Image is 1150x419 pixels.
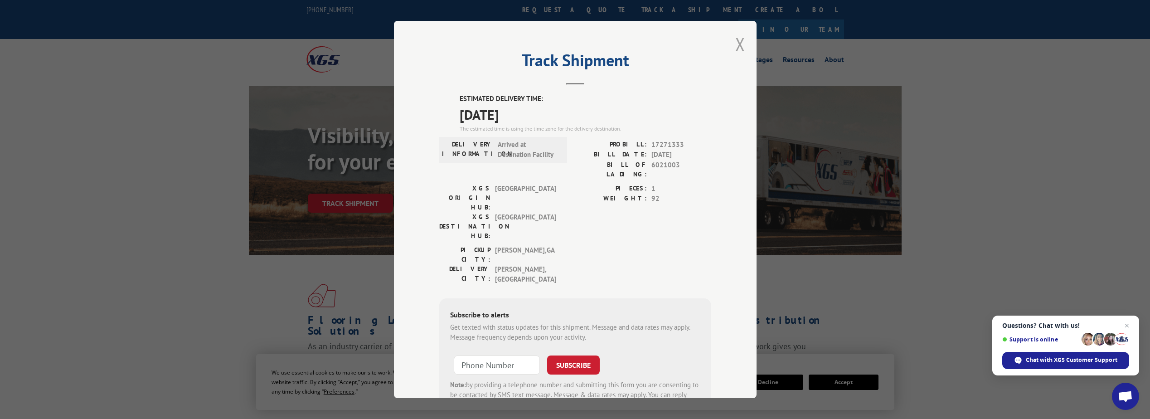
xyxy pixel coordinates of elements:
div: Chat with XGS Customer Support [1002,352,1129,369]
span: Arrived at Destination Facility [498,140,559,160]
div: The estimated time is using the time zone for the delivery destination. [460,125,711,133]
button: SUBSCRIBE [547,356,600,375]
label: PIECES: [575,184,647,194]
label: XGS DESTINATION HUB: [439,212,490,241]
strong: Note: [450,380,466,389]
h2: Track Shipment [439,54,711,71]
div: by providing a telephone number and submitting this form you are consenting to be contacted by SM... [450,380,700,411]
span: [PERSON_NAME] , GA [495,245,556,264]
span: 92 [651,194,711,204]
span: [DATE] [460,104,711,125]
label: BILL DATE: [575,150,647,160]
button: Close modal [735,32,745,56]
label: XGS ORIGIN HUB: [439,184,490,212]
label: DELIVERY INFORMATION: [442,140,493,160]
label: DELIVERY CITY: [439,264,490,285]
label: PROBILL: [575,140,647,150]
span: Chat with XGS Customer Support [1026,356,1117,364]
div: Open chat [1112,383,1139,410]
input: Phone Number [454,356,540,375]
span: Questions? Chat with us! [1002,322,1129,329]
div: Get texted with status updates for this shipment. Message and data rates may apply. Message frequ... [450,322,700,343]
span: Support is online [1002,336,1078,343]
span: 17271333 [651,140,711,150]
label: BILL OF LADING: [575,160,647,179]
label: ESTIMATED DELIVERY TIME: [460,94,711,104]
span: [DATE] [651,150,711,160]
div: Subscribe to alerts [450,309,700,322]
span: 1 [651,184,711,194]
span: [PERSON_NAME] , [GEOGRAPHIC_DATA] [495,264,556,285]
span: 6021003 [651,160,711,179]
span: [GEOGRAPHIC_DATA] [495,212,556,241]
label: PICKUP CITY: [439,245,490,264]
span: Close chat [1121,320,1132,331]
span: [GEOGRAPHIC_DATA] [495,184,556,212]
label: WEIGHT: [575,194,647,204]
